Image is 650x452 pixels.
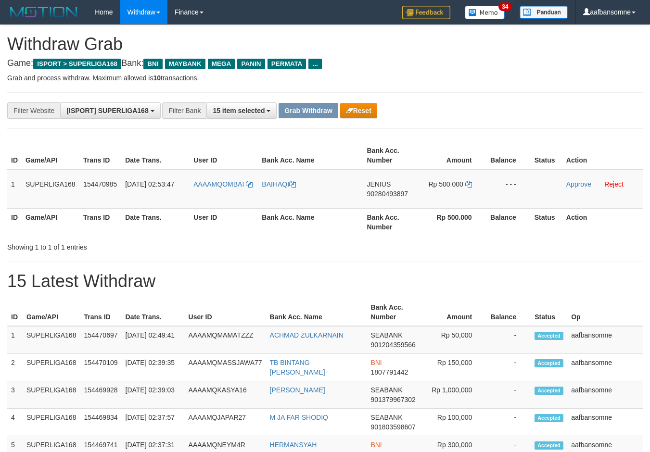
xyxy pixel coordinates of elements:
[185,409,266,436] td: AAAAMQJAPAR27
[237,59,265,69] span: PANIN
[465,6,505,19] img: Button%20Memo.svg
[79,208,121,236] th: Trans ID
[486,299,531,326] th: Balance
[422,326,486,354] td: Rp 50,000
[422,409,486,436] td: Rp 100,000
[422,354,486,381] td: Rp 150,000
[270,331,344,339] a: ACHMAD ZULKARNAIN
[83,180,117,188] span: 154470985
[185,326,266,354] td: AAAAMQMAMATZZZ
[370,386,402,394] span: SEABANK
[190,142,258,169] th: User ID
[486,409,531,436] td: -
[7,102,60,119] div: Filter Website
[121,208,190,236] th: Date Trans.
[535,332,563,340] span: Accepted
[258,208,363,236] th: Bank Acc. Name
[367,180,391,188] span: JENIUS
[562,142,643,169] th: Action
[79,142,121,169] th: Trans ID
[162,102,206,119] div: Filter Bank
[486,381,531,409] td: -
[370,341,415,349] span: Copy 901204359566 to clipboard
[33,59,121,69] span: ISPORT > SUPERLIGA168
[122,326,185,354] td: [DATE] 02:49:41
[370,441,382,449] span: BNI
[80,354,121,381] td: 154470109
[7,239,264,252] div: Showing 1 to 1 of 1 entries
[7,354,23,381] td: 2
[535,441,563,450] span: Accepted
[23,409,80,436] td: SUPERLIGA168
[213,107,265,114] span: 15 item selected
[7,208,22,236] th: ID
[266,299,367,326] th: Bank Acc. Name
[7,299,23,326] th: ID
[562,208,643,236] th: Action
[23,326,80,354] td: SUPERLIGA168
[7,5,80,19] img: MOTION_logo.png
[566,180,591,188] a: Approve
[122,381,185,409] td: [DATE] 02:39:03
[428,180,463,188] span: Rp 500.000
[486,169,531,209] td: - - -
[279,103,338,118] button: Grab Withdraw
[535,387,563,395] span: Accepted
[206,102,277,119] button: 15 item selected
[420,142,486,169] th: Amount
[7,35,643,54] h1: Withdraw Grab
[567,354,643,381] td: aafbansomne
[422,299,486,326] th: Amount
[270,359,325,376] a: TB BINTANG [PERSON_NAME]
[185,354,266,381] td: AAAAMQMASSJAWA77
[520,6,568,19] img: panduan.png
[567,299,643,326] th: Op
[22,208,79,236] th: Game/API
[60,102,160,119] button: [ISPORT] SUPERLIGA168
[122,409,185,436] td: [DATE] 02:37:57
[367,190,408,198] span: Copy 90280493897 to clipboard
[143,59,162,69] span: BNI
[567,381,643,409] td: aafbansomne
[7,409,23,436] td: 4
[308,59,321,69] span: ...
[66,107,148,114] span: [ISPORT] SUPERLIGA168
[370,423,415,431] span: Copy 901803598607 to clipboard
[531,208,562,236] th: Status
[23,381,80,409] td: SUPERLIGA168
[23,354,80,381] td: SUPERLIGA168
[258,142,363,169] th: Bank Acc. Name
[486,142,531,169] th: Balance
[22,142,79,169] th: Game/API
[7,59,643,68] h4: Game: Bank:
[363,208,420,236] th: Bank Acc. Number
[122,299,185,326] th: Date Trans.
[370,359,382,366] span: BNI
[363,142,420,169] th: Bank Acc. Number
[465,180,472,188] a: Copy 500000 to clipboard
[80,326,121,354] td: 154470697
[268,59,306,69] span: PERMATA
[486,208,531,236] th: Balance
[208,59,235,69] span: MEGA
[185,381,266,409] td: AAAAMQKASYA16
[7,73,643,83] p: Grab and process withdraw. Maximum allowed is transactions.
[422,381,486,409] td: Rp 1,000,000
[420,208,486,236] th: Rp 500.000
[370,414,402,421] span: SEABANK
[486,354,531,381] td: -
[498,2,511,11] span: 34
[402,6,450,19] img: Feedback.jpg
[22,169,79,209] td: SUPERLIGA168
[604,180,624,188] a: Reject
[121,142,190,169] th: Date Trans.
[535,414,563,422] span: Accepted
[190,208,258,236] th: User ID
[370,368,408,376] span: Copy 1807791442 to clipboard
[122,354,185,381] td: [DATE] 02:39:35
[7,142,22,169] th: ID
[535,359,563,367] span: Accepted
[7,272,643,291] h1: 15 Latest Withdraw
[567,326,643,354] td: aafbansomne
[80,299,121,326] th: Trans ID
